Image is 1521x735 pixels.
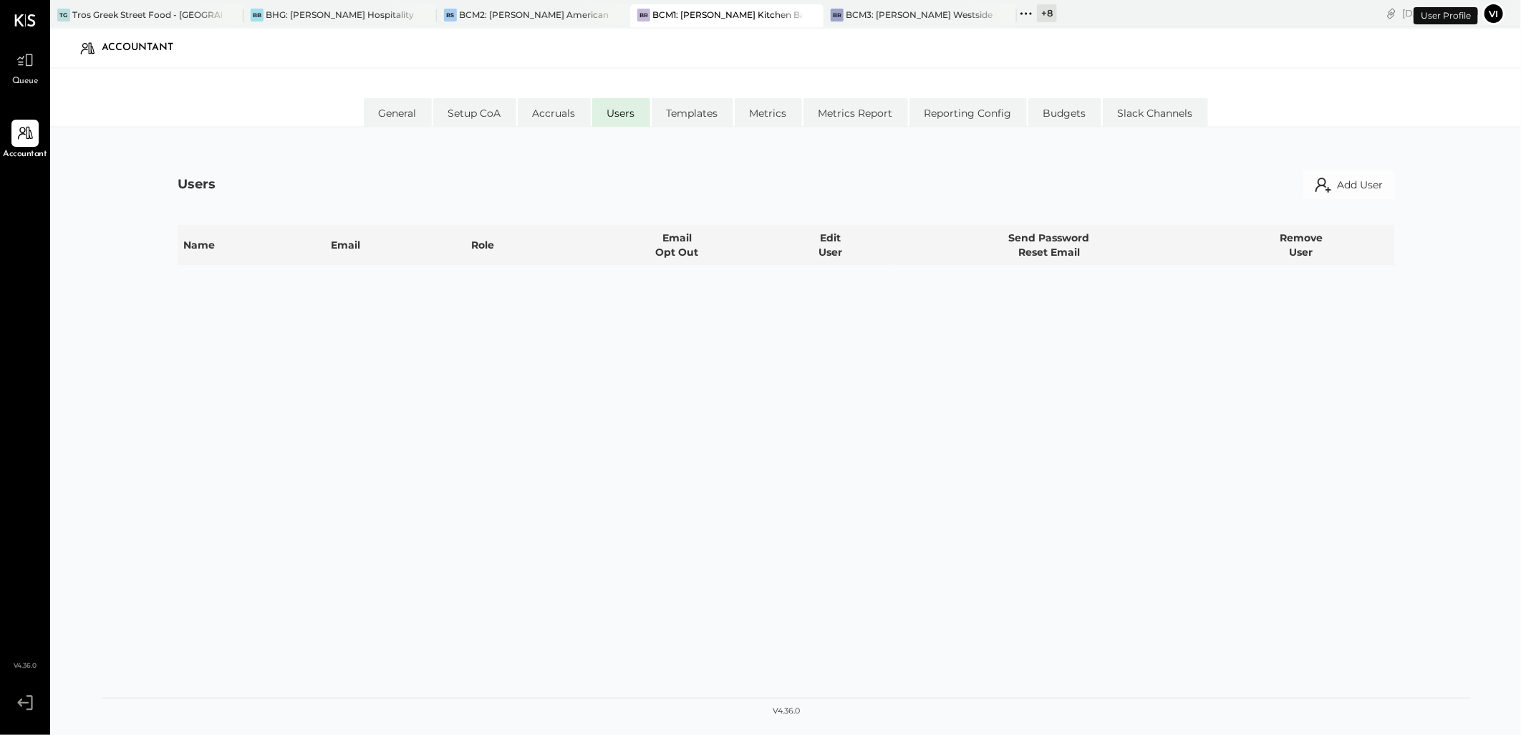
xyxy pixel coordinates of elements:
div: + 8 [1037,4,1057,22]
div: copy link [1384,6,1399,21]
th: Role [465,225,584,265]
th: Name [178,225,325,265]
th: Send Password Reset Email [891,225,1208,265]
span: Accountant [4,148,47,161]
div: BHG: [PERSON_NAME] Hospitality Group, LLC [266,9,415,21]
div: [DATE] [1402,6,1479,20]
button: Vi [1482,2,1505,25]
th: Remove User [1208,225,1395,265]
div: BR [831,9,844,21]
div: BR [637,9,650,21]
li: Metrics [735,98,802,127]
li: Reporting Config [909,98,1027,127]
li: Accruals [518,98,591,127]
a: Accountant [1,120,49,161]
li: Budgets [1028,98,1101,127]
div: Users [178,176,216,194]
li: Templates [652,98,733,127]
th: Email [325,225,465,265]
a: Queue [1,47,49,88]
li: Users [592,98,650,127]
div: Accountant [102,37,188,59]
div: BS [444,9,457,21]
th: Edit User [771,225,891,265]
button: Add User [1303,170,1395,199]
div: TG [57,9,70,21]
li: Setup CoA [433,98,516,127]
div: BCM1: [PERSON_NAME] Kitchen Bar Market [652,9,802,21]
span: Queue [12,75,39,88]
div: BCM3: [PERSON_NAME] Westside Grill [846,9,995,21]
th: Email Opt Out [584,225,771,265]
div: BB [251,9,264,21]
li: Slack Channels [1103,98,1208,127]
div: BCM2: [PERSON_NAME] American Cooking [459,9,609,21]
li: Metrics Report [803,98,908,127]
li: General [364,98,432,127]
div: User Profile [1414,7,1478,24]
div: v 4.36.0 [773,706,800,717]
div: Tros Greek Street Food - [GEOGRAPHIC_DATA] [72,9,222,21]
